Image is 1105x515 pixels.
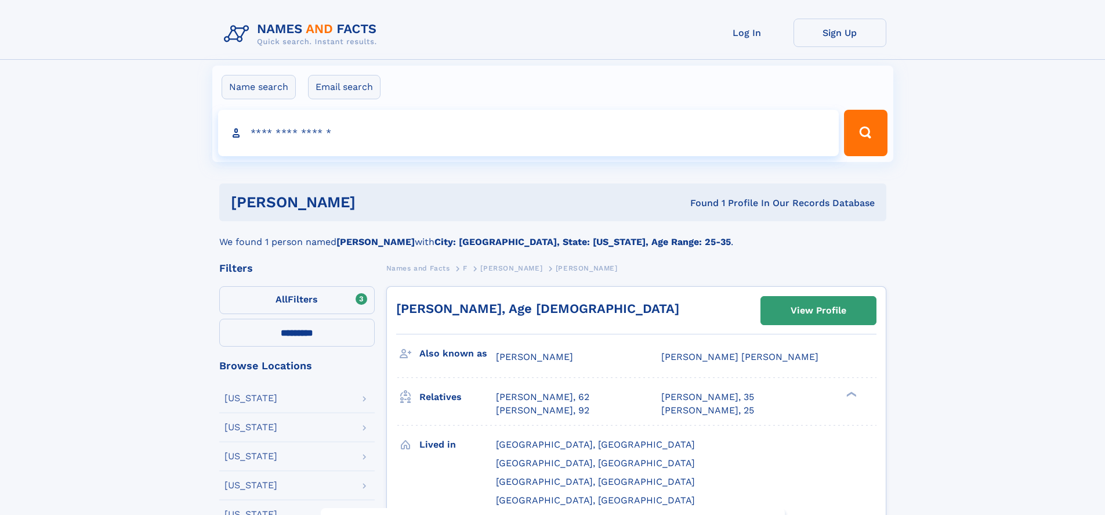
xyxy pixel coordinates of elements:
[396,301,679,316] a: [PERSON_NAME], Age [DEMOGRAPHIC_DATA]
[496,458,695,469] span: [GEOGRAPHIC_DATA], [GEOGRAPHIC_DATA]
[219,361,375,371] div: Browse Locations
[308,75,381,99] label: Email search
[556,264,618,272] span: [PERSON_NAME]
[224,452,277,461] div: [US_STATE]
[218,110,839,156] input: search input
[794,19,886,47] a: Sign Up
[661,351,818,362] span: [PERSON_NAME] [PERSON_NAME]
[434,236,731,247] b: City: [GEOGRAPHIC_DATA], State: [US_STATE], Age Range: 25-35
[496,404,589,417] a: [PERSON_NAME], 92
[480,261,542,275] a: [PERSON_NAME]
[224,394,277,403] div: [US_STATE]
[219,221,886,249] div: We found 1 person named with .
[386,261,450,275] a: Names and Facts
[336,236,415,247] b: [PERSON_NAME]
[222,75,296,99] label: Name search
[843,391,857,398] div: ❯
[701,19,794,47] a: Log In
[496,391,589,404] a: [PERSON_NAME], 62
[496,351,573,362] span: [PERSON_NAME]
[219,19,386,50] img: Logo Names and Facts
[419,387,496,407] h3: Relatives
[419,344,496,363] h3: Also known as
[419,435,496,455] h3: Lived in
[463,261,468,275] a: F
[219,263,375,273] div: Filters
[480,264,542,272] span: [PERSON_NAME]
[844,110,887,156] button: Search Button
[661,404,754,417] a: [PERSON_NAME], 25
[219,286,375,314] label: Filters
[496,439,695,450] span: [GEOGRAPHIC_DATA], [GEOGRAPHIC_DATA]
[463,264,468,272] span: F
[231,195,523,210] h1: [PERSON_NAME]
[496,495,695,506] span: [GEOGRAPHIC_DATA], [GEOGRAPHIC_DATA]
[791,297,846,324] div: View Profile
[224,423,277,432] div: [US_STATE]
[761,297,876,325] a: View Profile
[224,481,277,490] div: [US_STATE]
[496,476,695,487] span: [GEOGRAPHIC_DATA], [GEOGRAPHIC_DATA]
[523,197,875,210] div: Found 1 Profile In Our Records Database
[661,391,754,404] a: [PERSON_NAME], 35
[276,294,288,305] span: All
